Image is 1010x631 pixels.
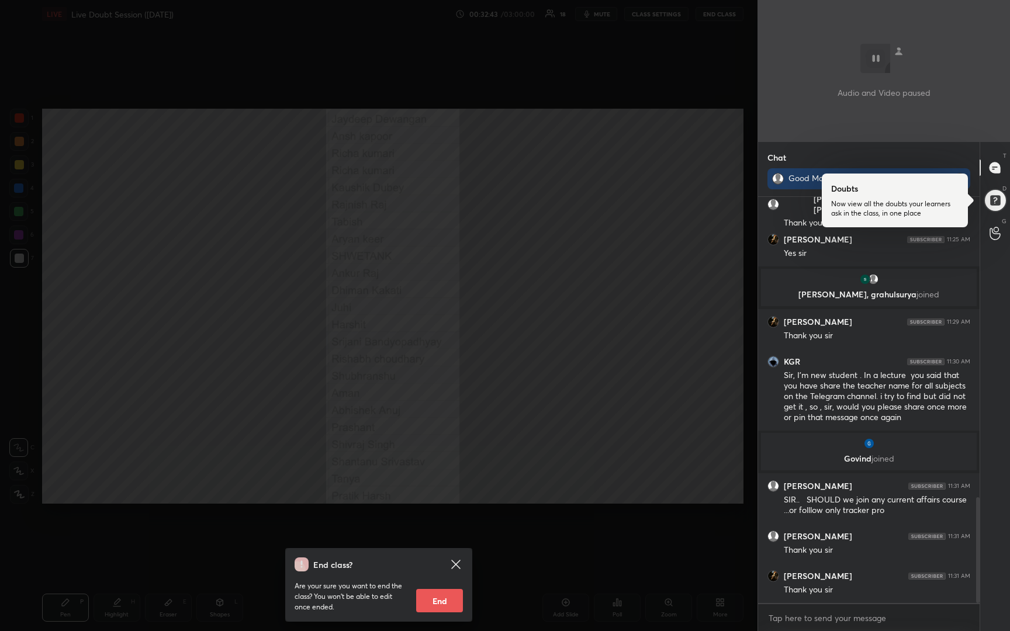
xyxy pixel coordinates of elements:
[947,318,970,325] div: 11:29 AM
[768,531,779,542] img: default.png
[907,236,945,243] img: 4P8fHbbgJtejmAAAAAElFTkSuQmCC
[908,573,946,580] img: 4P8fHbbgJtejmAAAAAElFTkSuQmCC
[295,581,407,612] p: Are your sure you want to end the class? You won’t be able to edit once ended.
[768,234,779,245] img: thumbnail.jpg
[784,494,970,516] div: SIR.. SHOULD we join any current affairs course ...or folllow only tracker pro
[907,318,945,325] img: 4P8fHbbgJtejmAAAAAElFTkSuQmCC
[758,142,795,173] p: Chat
[1003,151,1006,160] p: T
[784,317,852,327] h6: [PERSON_NAME]
[871,453,894,464] span: joined
[416,589,463,612] button: End
[784,370,970,424] div: Sir, I'm new student . In a lecture you said that you have share the teacher name for all subject...
[908,533,946,540] img: 4P8fHbbgJtejmAAAAAElFTkSuQmCC
[916,289,939,300] span: joined
[768,481,779,491] img: default.png
[784,545,970,556] div: Thank you sir
[784,571,852,581] h6: [PERSON_NAME]
[768,356,779,367] img: thumbnail.jpg
[768,571,779,581] img: thumbnail.jpg
[863,438,875,449] img: thumbnail.jpg
[784,481,852,491] h6: [PERSON_NAME]
[758,197,980,603] div: grid
[784,330,970,342] div: Thank you sir
[859,273,871,285] img: thumbnail.jpg
[907,358,945,365] img: 4P8fHbbgJtejmAAAAAElFTkSuQmCC
[948,533,970,540] div: 11:31 AM
[784,356,800,367] h6: KGR
[948,573,970,580] div: 11:31 AM
[947,236,970,243] div: 11:25 AM
[784,194,912,215] h6: [PERSON_NAME] [PERSON_NAME]
[784,531,852,542] h6: [PERSON_NAME]
[947,358,970,365] div: 11:30 AM
[768,199,779,210] img: default.png
[1002,217,1006,226] p: G
[313,559,352,571] h4: End class?
[784,234,852,245] h6: [PERSON_NAME]
[768,454,970,463] p: Govind
[1002,184,1006,193] p: D
[788,173,929,183] div: Good Morning, starting in 5
[867,273,879,285] img: default.png
[784,248,970,259] div: Yes sir
[838,86,931,99] p: Audio and Video paused
[948,483,970,490] div: 11:31 AM
[768,290,970,299] p: [PERSON_NAME], grahulsurya
[768,317,779,327] img: thumbnail.jpg
[784,217,970,229] div: Thank you Sir.
[773,174,783,184] img: default.png
[784,584,970,596] div: Thank you sir
[908,483,946,490] img: 4P8fHbbgJtejmAAAAAElFTkSuQmCC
